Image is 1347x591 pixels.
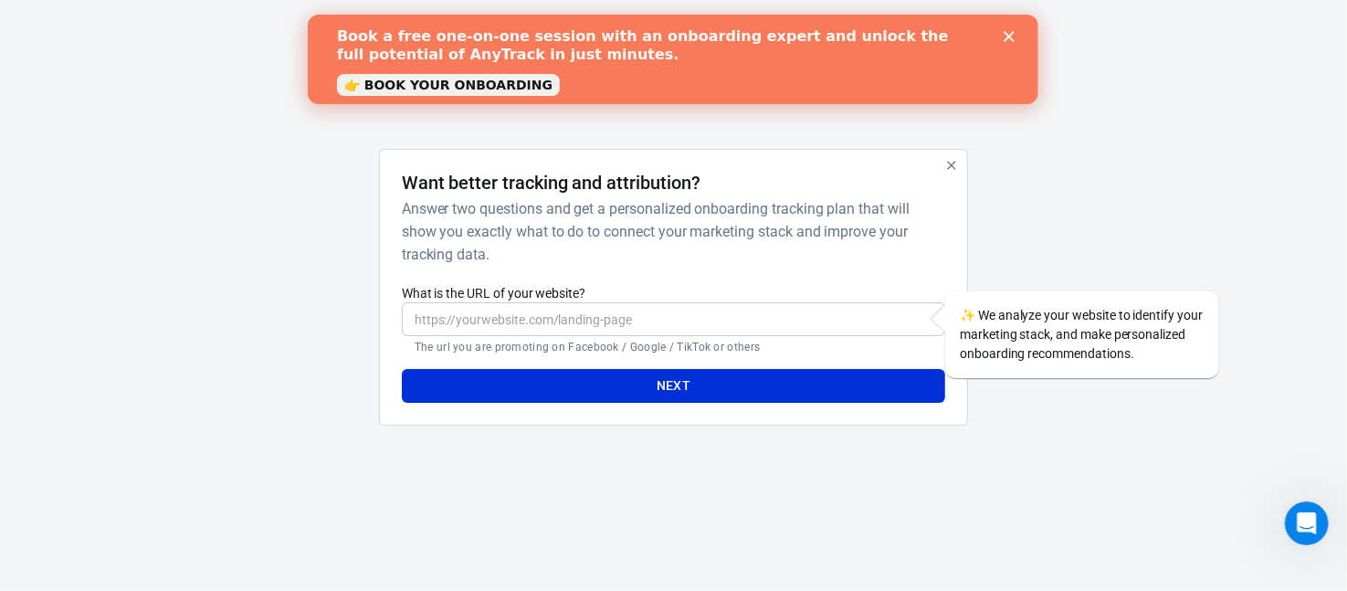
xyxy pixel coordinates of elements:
[960,308,975,322] span: sparkles
[696,16,714,27] div: Close
[1285,501,1329,545] iframe: Intercom live chat
[402,369,945,403] button: Next
[402,284,945,302] label: What is the URL of your website?
[415,340,932,354] p: The url you are promoting on Facebook / Google / TikTok or others
[402,197,938,266] h6: Answer two questions and get a personalized onboarding tracking plan that will show you exactly w...
[945,291,1219,378] div: We analyze your website to identify your marketing stack, and make personalized onboarding recomm...
[402,172,700,194] h4: Want better tracking and attribution?
[217,29,1131,61] div: AnyTrack
[308,15,1038,104] iframe: Intercom live chat banner
[402,302,945,336] input: https://yourwebsite.com/landing-page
